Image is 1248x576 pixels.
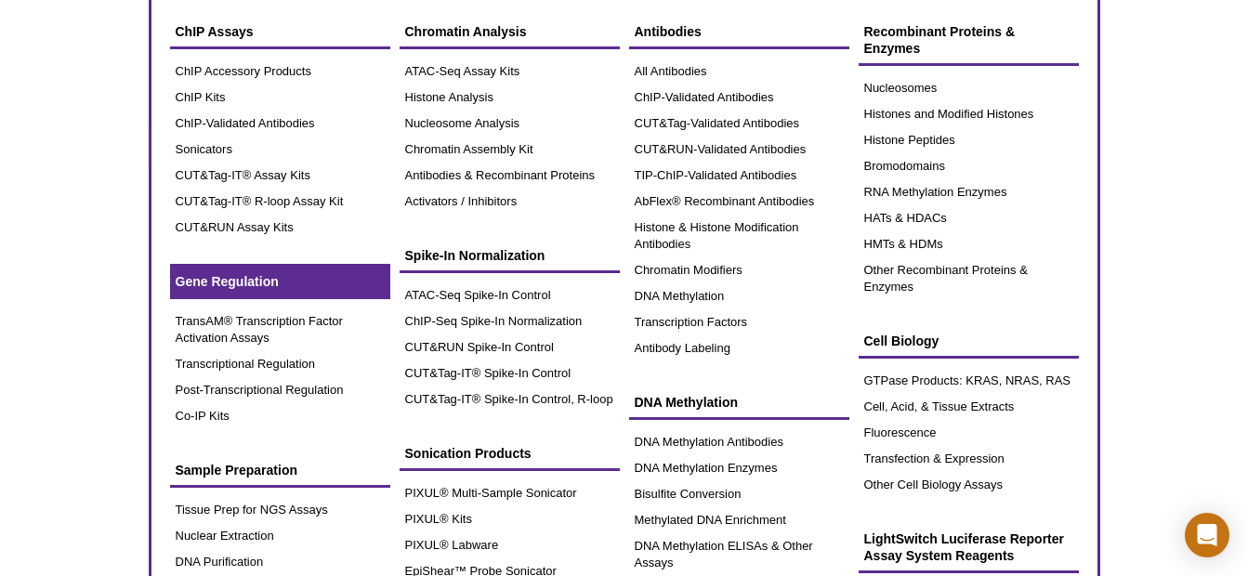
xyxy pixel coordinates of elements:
[400,111,620,137] a: Nucleosome Analysis
[629,481,849,507] a: Bisulfite Conversion
[635,395,738,410] span: DNA Methylation
[170,549,390,575] a: DNA Purification
[629,59,849,85] a: All Antibodies
[170,137,390,163] a: Sonicators
[170,377,390,403] a: Post-Transcriptional Regulation
[859,231,1079,257] a: HMTs & HDMs
[170,59,390,85] a: ChIP Accessory Products
[400,85,620,111] a: Histone Analysis
[176,24,254,39] span: ChIP Assays
[1185,513,1229,557] div: Open Intercom Messenger
[629,507,849,533] a: Methylated DNA Enrichment
[859,179,1079,205] a: RNA Methylation Enzymes
[629,335,849,361] a: Antibody Labeling
[629,14,849,49] a: Antibodies
[400,14,620,49] a: Chromatin Analysis
[400,360,620,386] a: CUT&Tag-IT® Spike-In Control
[629,257,849,283] a: Chromatin Modifiers
[400,282,620,308] a: ATAC-Seq Spike-In Control
[629,111,849,137] a: CUT&Tag-Validated Antibodies
[400,506,620,532] a: PIXUL® Kits
[635,24,702,39] span: Antibodies
[170,85,390,111] a: ChIP Kits
[400,480,620,506] a: PIXUL® Multi-Sample Sonicator
[864,334,939,348] span: Cell Biology
[859,101,1079,127] a: Histones and Modified Histones
[859,127,1079,153] a: Histone Peptides
[170,308,390,351] a: TransAM® Transcription Factor Activation Assays
[170,215,390,241] a: CUT&RUN Assay Kits
[629,283,849,309] a: DNA Methylation
[400,59,620,85] a: ATAC-Seq Assay Kits
[400,386,620,412] a: CUT&Tag-IT® Spike-In Control, R-loop
[629,163,849,189] a: TIP-ChIP-Validated Antibodies
[859,472,1079,498] a: Other Cell Biology Assays
[405,446,532,461] span: Sonication Products
[170,351,390,377] a: Transcriptional Regulation
[629,455,849,481] a: DNA Methylation Enzymes
[176,274,279,289] span: Gene Regulation
[859,420,1079,446] a: Fluorescence
[170,497,390,523] a: Tissue Prep for NGS Assays
[405,24,527,39] span: Chromatin Analysis
[859,205,1079,231] a: HATs & HDACs
[170,163,390,189] a: CUT&Tag-IT® Assay Kits
[400,532,620,558] a: PIXUL® Labware
[170,14,390,49] a: ChIP Assays
[859,75,1079,101] a: Nucleosomes
[629,137,849,163] a: CUT&RUN-Validated Antibodies
[864,531,1064,563] span: LightSwitch Luciferase Reporter Assay System Reagents
[629,215,849,257] a: Histone & Histone Modification Antibodies
[859,153,1079,179] a: Bromodomains
[400,163,620,189] a: Antibodies & Recombinant Proteins
[400,238,620,273] a: Spike-In Normalization
[859,368,1079,394] a: GTPase Products: KRAS, NRAS, RAS
[170,189,390,215] a: CUT&Tag-IT® R-loop Assay Kit
[400,308,620,334] a: ChIP-Seq Spike-In Normalization
[170,264,390,299] a: Gene Regulation
[170,452,390,488] a: Sample Preparation
[859,257,1079,300] a: Other Recombinant Proteins & Enzymes
[859,521,1079,573] a: LightSwitch Luciferase Reporter Assay System Reagents
[629,533,849,576] a: DNA Methylation ELISAs & Other Assays
[400,334,620,360] a: CUT&RUN Spike-In Control
[170,523,390,549] a: Nuclear Extraction
[176,463,298,478] span: Sample Preparation
[170,111,390,137] a: ChIP-Validated Antibodies
[629,309,849,335] a: Transcription Factors
[629,385,849,420] a: DNA Methylation
[170,403,390,429] a: Co-IP Kits
[400,189,620,215] a: Activators / Inhibitors
[859,394,1079,420] a: Cell, Acid, & Tissue Extracts
[859,323,1079,359] a: Cell Biology
[629,85,849,111] a: ChIP-Validated Antibodies
[400,137,620,163] a: Chromatin Assembly Kit
[859,14,1079,66] a: Recombinant Proteins & Enzymes
[405,248,545,263] span: Spike-In Normalization
[629,429,849,455] a: DNA Methylation Antibodies
[629,189,849,215] a: AbFlex® Recombinant Antibodies
[859,446,1079,472] a: Transfection & Expression
[864,24,1016,56] span: Recombinant Proteins & Enzymes
[400,436,620,471] a: Sonication Products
